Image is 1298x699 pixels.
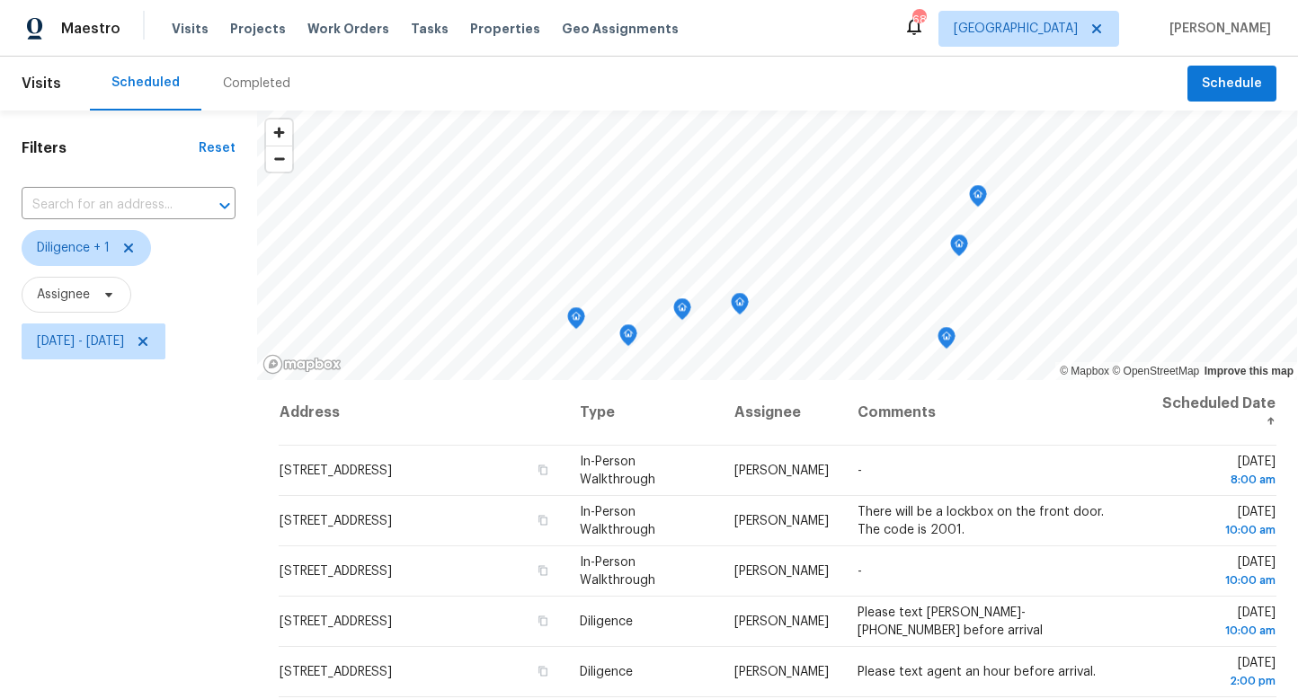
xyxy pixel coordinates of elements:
span: [STREET_ADDRESS] [280,615,392,628]
span: In-Person Walkthrough [580,456,655,486]
input: Search for an address... [22,191,185,219]
span: [PERSON_NAME] [1162,20,1271,38]
div: Completed [223,75,290,93]
span: Zoom out [266,146,292,172]
span: Assignee [37,286,90,304]
button: Zoom out [266,146,292,172]
div: 8:00 am [1157,471,1276,489]
span: Work Orders [307,20,389,38]
span: [STREET_ADDRESS] [280,465,392,477]
div: 10:00 am [1157,622,1276,640]
span: Maestro [61,20,120,38]
span: [STREET_ADDRESS] [280,565,392,578]
span: Visits [172,20,209,38]
a: OpenStreetMap [1112,365,1199,377]
button: Copy Address [535,663,551,679]
span: [PERSON_NAME] [734,515,829,527]
span: [STREET_ADDRESS] [280,666,392,678]
span: [PERSON_NAME] [734,565,829,578]
span: Geo Assignments [562,20,679,38]
button: Zoom in [266,119,292,146]
th: Scheduled Date ↑ [1142,380,1276,446]
span: [DATE] [1157,506,1276,539]
div: Map marker [731,293,749,321]
button: Copy Address [535,512,551,528]
span: - [858,465,862,477]
div: 2:00 pm [1157,672,1276,690]
span: Schedule [1202,73,1262,95]
a: Improve this map [1205,365,1294,377]
div: 68 [912,11,925,29]
span: [GEOGRAPHIC_DATA] [954,20,1078,38]
span: Diligence + 1 [37,239,110,257]
div: Map marker [950,234,968,262]
a: Mapbox homepage [262,354,342,375]
span: In-Person Walkthrough [580,556,655,587]
span: [PERSON_NAME] [734,666,829,678]
div: Map marker [673,298,691,326]
span: Tasks [411,22,449,35]
div: 10:00 am [1157,521,1276,539]
div: Map marker [619,324,637,352]
span: [DATE] [1157,556,1276,589]
th: Assignee [720,380,843,446]
h1: Filters [22,139,199,157]
span: Diligence [580,615,633,628]
span: [PERSON_NAME] [734,615,829,628]
th: Type [565,380,720,446]
span: Visits [22,64,61,103]
div: Map marker [938,327,956,355]
div: Scheduled [111,74,180,92]
span: Diligence [580,666,633,678]
button: Copy Address [535,462,551,478]
div: Reset [199,139,236,157]
div: Map marker [969,185,987,213]
button: Copy Address [535,613,551,629]
span: Properties [470,20,540,38]
th: Address [279,380,565,446]
span: There will be a lockbox on the front door. The code is 2001. [858,506,1104,536]
span: [DATE] [1157,657,1276,690]
span: Projects [230,20,286,38]
div: Map marker [567,307,585,335]
span: Please text agent an hour before arrival. [858,666,1096,678]
canvas: Map [257,111,1297,380]
a: Mapbox [1060,365,1109,377]
button: Copy Address [535,562,551,579]
button: Open [212,193,237,218]
span: [DATE] [1157,456,1276,489]
span: [STREET_ADDRESS] [280,515,392,527]
span: [DATE] - [DATE] [37,332,124,350]
th: Comments [843,380,1142,446]
span: - [858,565,862,578]
div: 10:00 am [1157,571,1276,589]
span: In-Person Walkthrough [580,506,655,536]
button: Schedule [1187,66,1276,102]
span: Please text [PERSON_NAME]- [PHONE_NUMBER] before arrival [858,606,1043,637]
span: [PERSON_NAME] [734,465,829,477]
span: [DATE] [1157,606,1276,640]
